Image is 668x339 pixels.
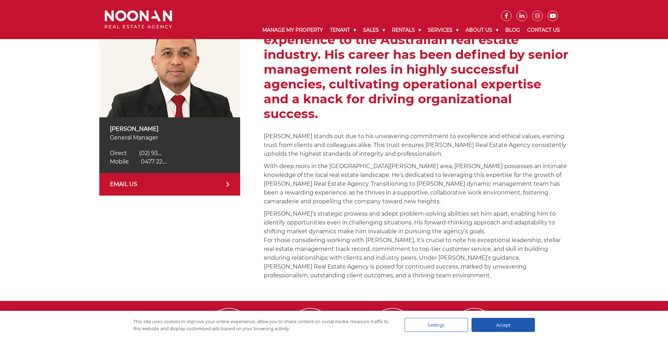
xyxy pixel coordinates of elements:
a: Manage My Property [259,21,326,39]
a: Click to reveal phone number [110,158,167,165]
span: (02) 93.... [139,150,162,156]
a: Services [424,21,462,39]
div: This site uses cookies to improve your online experience, allow you to share content on social me... [133,318,391,332]
span: 0477 22.... [141,158,167,165]
div: Accept [472,318,535,332]
p: [PERSON_NAME] stands out due to his unwavering commitment to excellence and ethical values, earni... [264,132,569,158]
p: [PERSON_NAME]’s strategic prowess and adept problem-solving abilities set him apart, enabling him... [264,209,569,280]
a: Blog [502,21,524,39]
p: [PERSON_NAME] [110,124,230,133]
p: With deep roots in the [GEOGRAPHIC_DATA][PERSON_NAME] area, [PERSON_NAME] possesses an intimate k... [264,162,569,206]
img: Noonan Real Estate Agency [105,10,172,29]
h2: [PERSON_NAME] brings over three decades of experience to the Australian real estate industry. His... [264,18,569,121]
p: General Manager [110,133,230,142]
a: Contact Us [524,21,563,39]
a: Click to reveal phone number [110,150,162,156]
a: Sales [360,21,388,39]
div: Settings [405,318,468,332]
span: Direct [110,150,127,156]
span: Mobile [110,158,129,165]
img: Martin Reyes [99,18,240,117]
a: Rentals [388,21,424,39]
a: EMAIL US [99,173,240,196]
a: About Us [462,21,502,39]
a: Tenant [326,21,360,39]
